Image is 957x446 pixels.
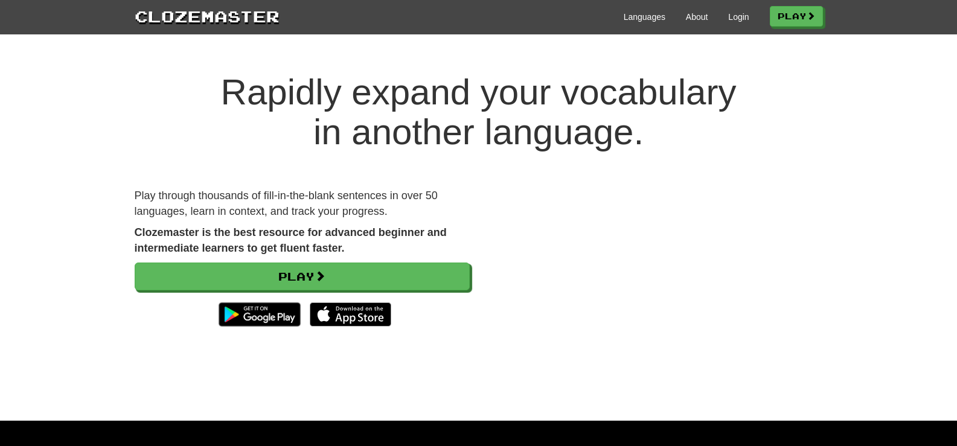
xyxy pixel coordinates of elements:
[213,296,306,333] img: Get it on Google Play
[624,11,665,23] a: Languages
[135,226,447,254] strong: Clozemaster is the best resource for advanced beginner and intermediate learners to get fluent fa...
[686,11,708,23] a: About
[135,263,470,290] a: Play
[728,11,749,23] a: Login
[310,302,391,327] img: Download_on_the_App_Store_Badge_US-UK_135x40-25178aeef6eb6b83b96f5f2d004eda3bffbb37122de64afbaef7...
[135,188,470,219] p: Play through thousands of fill-in-the-blank sentences in over 50 languages, learn in context, and...
[770,6,823,27] a: Play
[135,5,280,27] a: Clozemaster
